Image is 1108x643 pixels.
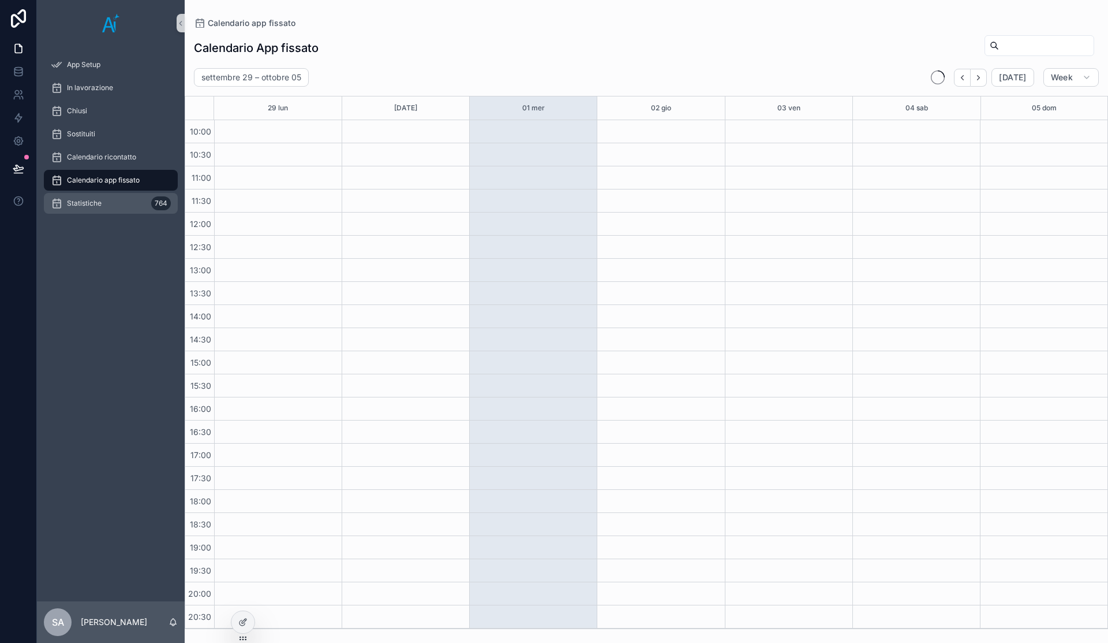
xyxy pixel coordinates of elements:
[102,14,119,32] img: App logo
[187,566,214,575] span: 19:30
[268,96,288,120] button: 29 lun
[188,450,214,460] span: 17:00
[67,129,95,139] span: Sostituiti
[67,83,113,92] span: In lavorazione
[187,404,214,414] span: 16:00
[37,46,185,229] div: scrollable content
[187,219,214,229] span: 12:00
[52,615,64,629] span: SA
[44,124,178,144] a: Sostituiti
[67,106,87,116] span: Chiusi
[777,96,800,120] button: 03 ven
[1051,72,1073,83] span: Week
[44,170,178,191] a: Calendario app fissato
[971,69,987,87] button: Next
[187,311,214,321] span: 14:00
[44,54,178,75] a: App Setup
[187,242,214,252] span: 12:30
[44,101,178,121] a: Chiusi
[187,127,214,136] span: 10:00
[67,60,100,69] span: App Setup
[188,358,214,367] span: 15:00
[522,96,545,120] button: 01 mer
[189,196,214,206] span: 11:30
[1032,96,1057,120] button: 05 dom
[151,196,171,210] div: 764
[44,147,178,168] a: Calendario ricontatto
[651,96,671,120] button: 02 gio
[187,519,214,529] span: 18:30
[187,150,214,159] span: 10:30
[187,265,214,275] span: 13:00
[67,153,136,162] span: Calendario ricontatto
[187,542,214,552] span: 19:00
[991,68,1034,87] button: [DATE]
[201,72,301,83] h2: settembre 29 – ottobre 05
[185,612,214,622] span: 20:30
[187,496,214,506] span: 18:00
[194,17,295,29] a: Calendario app fissato
[188,381,214,391] span: 15:30
[188,473,214,483] span: 17:30
[44,193,178,214] a: Statistiche764
[187,334,214,344] span: 14:30
[81,616,147,628] p: [PERSON_NAME]
[187,288,214,298] span: 13:30
[44,77,178,98] a: In lavorazione
[189,173,214,183] span: 11:00
[194,40,319,56] h1: Calendario App fissato
[187,427,214,437] span: 16:30
[394,96,417,120] button: [DATE]
[1043,68,1099,87] button: Week
[208,17,295,29] span: Calendario app fissato
[954,69,971,87] button: Back
[999,72,1026,83] span: [DATE]
[905,96,928,120] button: 04 sab
[185,589,214,599] span: 20:00
[67,199,102,208] span: Statistiche
[67,176,140,185] span: Calendario app fissato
